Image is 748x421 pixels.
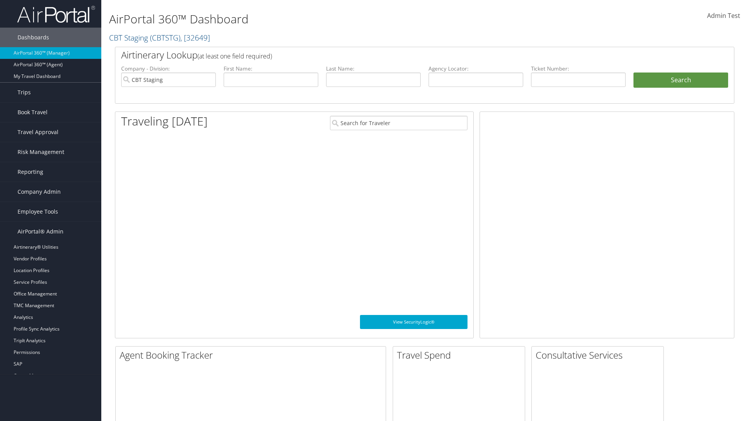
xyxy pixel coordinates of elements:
span: Reporting [18,162,43,182]
span: Travel Approval [18,122,58,142]
a: CBT Staging [109,32,210,43]
label: Company - Division: [121,65,216,73]
span: Admin Test [707,11,740,20]
label: Last Name: [326,65,421,73]
label: Agency Locator: [429,65,523,73]
label: First Name: [224,65,318,73]
span: Dashboards [18,28,49,47]
h2: Travel Spend [397,348,525,362]
label: Ticket Number: [531,65,626,73]
span: ( CBTSTG ) [150,32,180,43]
h2: Consultative Services [536,348,663,362]
img: airportal-logo.png [17,5,95,23]
h1: Traveling [DATE] [121,113,208,129]
span: , [ 32649 ] [180,32,210,43]
span: (at least one field required) [198,52,272,60]
span: Book Travel [18,103,48,122]
span: Employee Tools [18,202,58,221]
a: View SecurityLogic® [360,315,467,329]
span: Risk Management [18,142,64,162]
input: Search for Traveler [330,116,467,130]
button: Search [633,73,728,88]
span: AirPortal® Admin [18,222,64,241]
span: Trips [18,83,31,102]
h2: Airtinerary Lookup [121,48,677,62]
a: Admin Test [707,4,740,28]
span: Company Admin [18,182,61,202]
h2: Agent Booking Tracker [120,348,386,362]
h1: AirPortal 360™ Dashboard [109,11,530,27]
